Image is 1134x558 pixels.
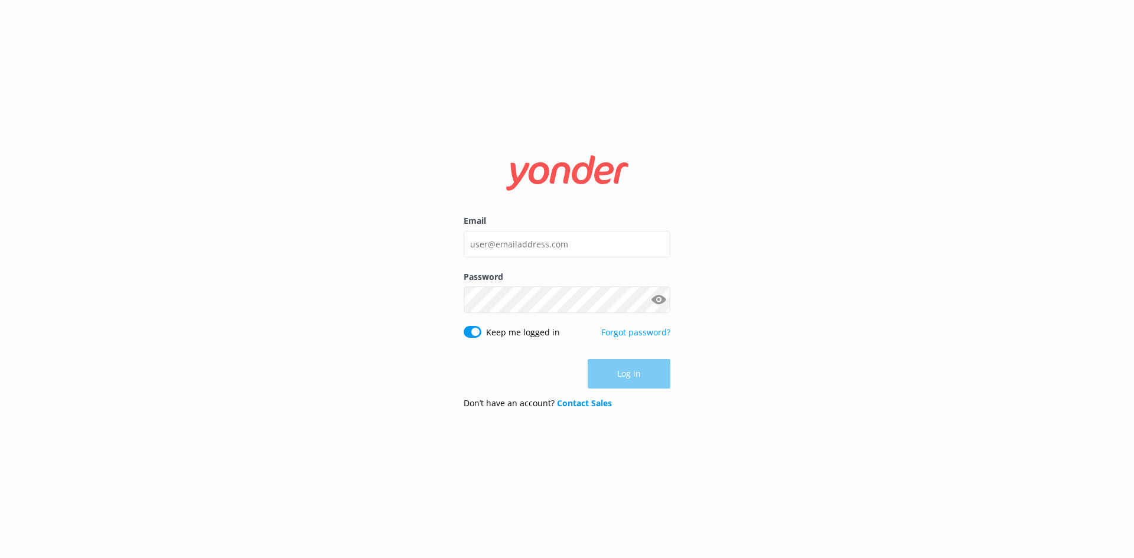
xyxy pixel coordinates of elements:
[557,397,612,409] a: Contact Sales
[486,326,560,339] label: Keep me logged in
[464,214,670,227] label: Email
[464,231,670,257] input: user@emailaddress.com
[647,288,670,312] button: Show password
[601,327,670,338] a: Forgot password?
[464,270,670,283] label: Password
[464,397,612,410] p: Don’t have an account?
